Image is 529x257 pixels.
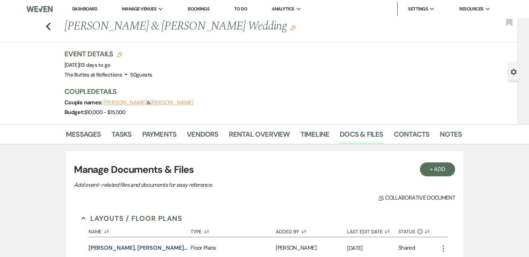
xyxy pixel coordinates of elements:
[82,213,182,224] button: Layouts / Floor Plans
[72,6,97,12] a: Dashboard
[398,224,439,237] button: Status
[150,100,193,105] button: [PERSON_NAME]
[420,162,455,176] button: + Add
[74,162,455,177] h3: Manage Documents & Files
[122,6,156,13] span: Manage Venues
[347,224,398,237] button: Last Edit Date
[64,87,455,96] h3: Couple Details
[340,129,383,144] a: Docs & Files
[142,129,177,144] a: Payments
[408,6,428,13] span: Settings
[191,224,276,237] button: Type
[64,99,103,106] span: Couple names:
[79,62,110,69] span: |
[290,24,296,31] button: Edit
[89,244,188,252] button: [PERSON_NAME], [PERSON_NAME] and [PERSON_NAME]
[229,129,290,144] a: Rental Overview
[74,180,318,190] p: Add event–related files and documents for easy reference.
[64,71,122,78] span: The Buttes at Reflections
[26,2,53,16] img: Weven Logo
[347,244,398,253] p: [DATE]
[66,129,101,144] a: Messages
[272,6,294,13] span: Analytics
[89,224,191,237] button: Name
[187,129,218,144] a: Vendors
[112,129,132,144] a: Tasks
[188,6,209,13] a: Bookings
[80,62,110,69] span: 13 days to go
[103,99,193,106] span: &
[64,109,84,116] span: Budget:
[130,71,152,78] span: 50 guests
[398,229,415,234] span: Status
[84,109,125,116] span: $10,000 - $15,000
[64,49,152,59] h3: Event Details
[398,244,415,253] div: Shared
[459,6,483,13] span: Resources
[300,129,330,144] a: Timeline
[64,18,377,35] h1: [PERSON_NAME] & [PERSON_NAME] Wedding
[64,62,110,69] span: [DATE]
[511,68,517,75] button: Open lead details
[440,129,462,144] a: Notes
[276,224,347,237] button: Added By
[234,6,247,12] a: To Do
[378,194,455,202] span: Collaborative document
[394,129,430,144] a: Contacts
[103,100,147,105] button: [PERSON_NAME]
